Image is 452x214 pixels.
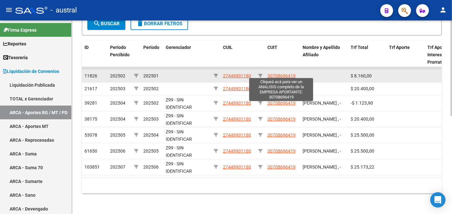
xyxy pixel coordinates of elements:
span: 202506 [110,148,125,154]
span: 27449901180 [223,116,251,122]
span: Nombre y Apellido Afiliado [303,45,340,57]
span: 30708696419 [267,164,296,170]
span: Z99 - SIN IDENTIFICAR [166,145,192,158]
span: -$ 1.123,90 [351,100,373,106]
span: 27449901180 [223,86,251,91]
span: 202504 [143,132,159,138]
span: - austral [51,3,77,17]
span: 202504 [110,100,125,106]
span: Z99 - SIN IDENTIFICAR [166,113,192,126]
span: 53078 [84,132,97,138]
mat-icon: person [439,6,447,14]
span: 27449901180 [223,132,251,138]
span: 38175 [84,116,97,122]
span: 27449901180 [223,164,251,170]
span: Período [143,45,159,50]
datatable-header-cell: Trf Total [348,41,386,69]
span: Reportes [3,40,26,47]
span: 202501 [143,73,159,78]
span: CUIL [223,45,233,50]
datatable-header-cell: CUIT [265,41,300,69]
span: 202505 [143,148,159,154]
span: 30708696419 [267,132,296,138]
span: 202506 [143,164,159,170]
button: Buscar [87,17,125,30]
span: 202503 [143,116,159,122]
span: CUIT [267,45,277,50]
span: 27449901180 [223,73,251,78]
span: 11826 [84,73,97,78]
span: $ 25.500,00 [351,148,374,154]
span: 30708696419 [267,100,296,106]
span: Z99 - SIN IDENTIFICAR [166,161,192,174]
span: 27449901180 [223,148,251,154]
button: Borrar Filtros [131,17,188,30]
datatable-header-cell: Trf Aporte [386,41,425,69]
span: 202505 [110,132,125,138]
span: 30708696419 [267,116,296,122]
span: $ 25.500,00 [351,132,374,138]
span: 27449901180 [223,100,251,106]
span: 202504 [110,116,125,122]
span: 202502 [143,86,159,91]
span: $ 8.160,00 [351,73,372,78]
datatable-header-cell: Período Percibido [107,41,131,69]
span: $ 20.400,00 [351,116,374,122]
div: Open Intercom Messenger [430,192,446,208]
datatable-header-cell: Período [141,41,163,69]
mat-icon: delete [136,20,144,27]
span: 21617 [84,86,97,91]
span: 30708696419 [267,86,296,91]
span: Trf Aporte [389,45,410,50]
span: [PERSON_NAME] , - [303,100,341,106]
span: Período Percibido [110,45,130,57]
datatable-header-cell: Nombre y Apellido Afiliado [300,41,348,69]
span: Firma Express [3,27,36,34]
span: Trf Total [351,45,368,50]
span: 30708696419 [267,73,296,78]
span: $ 20.400,00 [351,86,374,91]
span: [PERSON_NAME] , - [303,116,341,122]
span: Z99 - SIN IDENTIFICAR [166,97,192,110]
span: Tesorería [3,54,28,61]
span: 30708696419 [267,148,296,154]
span: Gerenciador [166,45,191,50]
span: Borrar Filtros [136,21,182,27]
span: 202503 [110,86,125,91]
span: Z99 - SIN IDENTIFICAR [166,129,192,142]
span: ID [84,45,89,50]
datatable-header-cell: Gerenciador [163,41,211,69]
span: [PERSON_NAME] , - [303,148,341,154]
span: 202502 [143,100,159,106]
span: Liquidación de Convenios [3,68,59,75]
span: 39281 [84,100,97,106]
span: 61650 [84,148,97,154]
span: 202502 [110,73,125,78]
datatable-header-cell: CUIL [220,41,256,69]
span: 103851 [84,164,100,170]
mat-icon: search [93,20,101,27]
span: $ 25.173,22 [351,164,374,170]
span: [PERSON_NAME] , - [303,164,341,170]
span: [PERSON_NAME] , - [303,132,341,138]
mat-icon: menu [5,6,13,14]
datatable-header-cell: ID [82,41,107,69]
span: Buscar [93,21,120,27]
span: 202507 [110,164,125,170]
